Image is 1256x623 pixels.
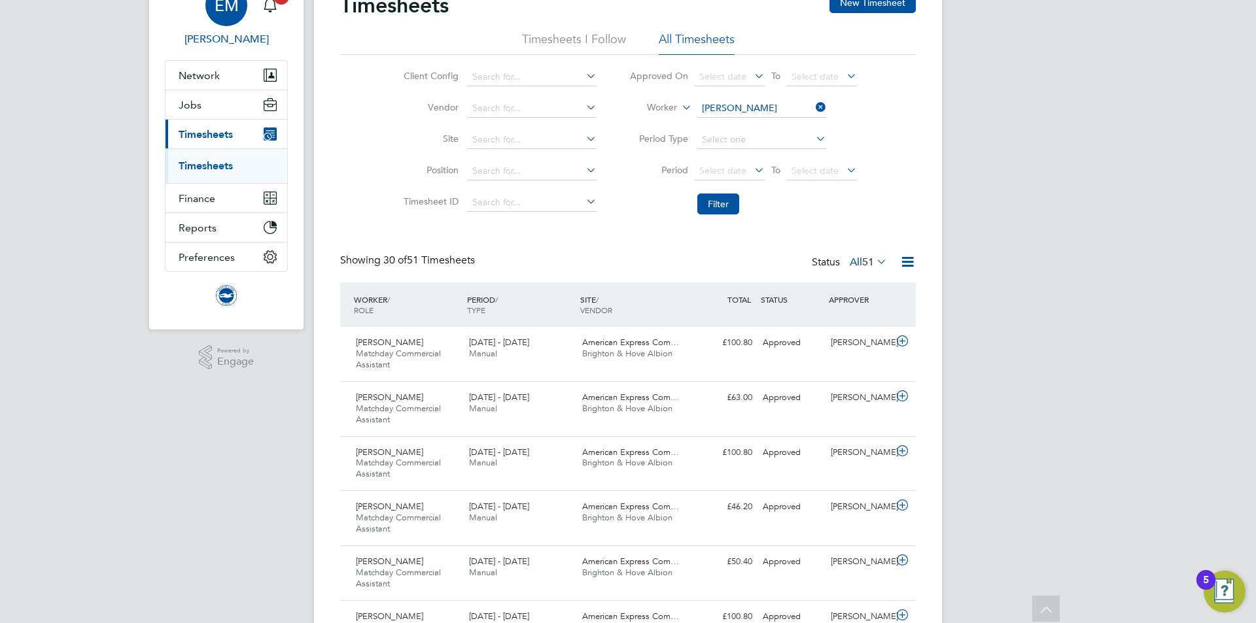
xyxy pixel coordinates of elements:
[179,251,235,263] span: Preferences
[826,387,894,409] div: [PERSON_NAME]
[400,164,459,176] label: Position
[166,61,287,90] button: Network
[689,332,758,354] div: £100.80
[1204,571,1246,613] button: Open Resource Center, 5 new notifications
[1203,580,1209,597] div: 5
[580,305,612,315] span: VENDOR
[383,254,475,267] span: 51 Timesheets
[582,457,672,468] span: Brighton & Hove Albion
[179,69,220,82] span: Network
[340,254,478,267] div: Showing
[179,192,215,205] span: Finance
[166,148,287,183] div: Timesheets
[582,403,672,414] span: Brighton & Hove Albion
[582,446,679,458] span: American Express Com…
[582,348,672,359] span: Brighton & Hove Albion
[356,611,423,622] span: [PERSON_NAME]
[468,194,597,212] input: Search for...
[356,556,423,567] span: [PERSON_NAME]
[629,70,688,82] label: Approved On
[400,133,459,144] label: Site
[387,294,390,305] span: /
[469,348,497,359] span: Manual
[469,446,529,458] span: [DATE] - [DATE]
[166,90,287,119] button: Jobs
[697,194,739,214] button: Filter
[629,164,688,176] label: Period
[468,162,597,180] input: Search for...
[166,213,287,242] button: Reports
[464,288,577,322] div: PERIOD
[469,501,529,512] span: [DATE] - [DATE]
[689,551,758,573] div: £50.40
[179,160,233,172] a: Timesheets
[522,31,626,55] li: Timesheets I Follow
[582,567,672,578] span: Brighton & Hove Albion
[826,551,894,573] div: [PERSON_NAME]
[468,68,597,86] input: Search for...
[826,442,894,463] div: [PERSON_NAME]
[469,512,497,523] span: Manual
[758,288,826,311] div: STATUS
[467,305,485,315] span: TYPE
[689,387,758,409] div: £63.00
[400,195,459,207] label: Timesheet ID
[689,442,758,463] div: £100.80
[468,131,597,149] input: Search for...
[356,348,441,370] span: Matchday Commercial Assistant
[792,165,839,177] span: Select date
[758,442,826,463] div: Approved
[469,337,529,348] span: [DATE] - [DATE]
[495,294,498,305] span: /
[356,567,441,589] span: Matchday Commercial Assistant
[356,446,423,458] span: [PERSON_NAME]
[582,392,679,403] span: American Express Com…
[166,243,287,271] button: Preferences
[179,128,233,141] span: Timesheets
[356,512,441,534] span: Matchday Commercial Assistant
[697,131,826,149] input: Select one
[400,70,459,82] label: Client Config
[577,288,690,322] div: SITE
[582,337,679,348] span: American Express Com…
[179,222,217,234] span: Reports
[383,254,407,267] span: 30 of
[468,99,597,118] input: Search for...
[826,288,894,311] div: APPROVER
[356,392,423,403] span: [PERSON_NAME]
[689,496,758,518] div: £46.20
[582,501,679,512] span: American Express Com…
[659,31,735,55] li: All Timesheets
[354,305,374,315] span: ROLE
[179,99,201,111] span: Jobs
[469,457,497,468] span: Manual
[469,403,497,414] span: Manual
[166,120,287,148] button: Timesheets
[767,67,784,84] span: To
[758,387,826,409] div: Approved
[758,332,826,354] div: Approved
[582,611,679,622] span: American Express Com…
[758,496,826,518] div: Approved
[356,501,423,512] span: [PERSON_NAME]
[216,285,237,306] img: brightonandhovealbion-logo-retina.png
[469,567,497,578] span: Manual
[166,184,287,212] button: Finance
[826,496,894,518] div: [PERSON_NAME]
[792,71,839,82] span: Select date
[165,285,288,306] a: Go to home page
[596,294,599,305] span: /
[217,356,254,367] span: Engage
[727,294,751,305] span: TOTAL
[199,345,254,370] a: Powered byEngage
[697,99,826,118] input: Search for...
[217,345,254,356] span: Powered by
[618,101,677,114] label: Worker
[812,254,890,272] div: Status
[758,551,826,573] div: Approved
[469,392,529,403] span: [DATE] - [DATE]
[469,556,529,567] span: [DATE] - [DATE]
[165,31,288,47] span: Edyta Marchant
[767,161,784,178] span: To
[469,611,529,622] span: [DATE] - [DATE]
